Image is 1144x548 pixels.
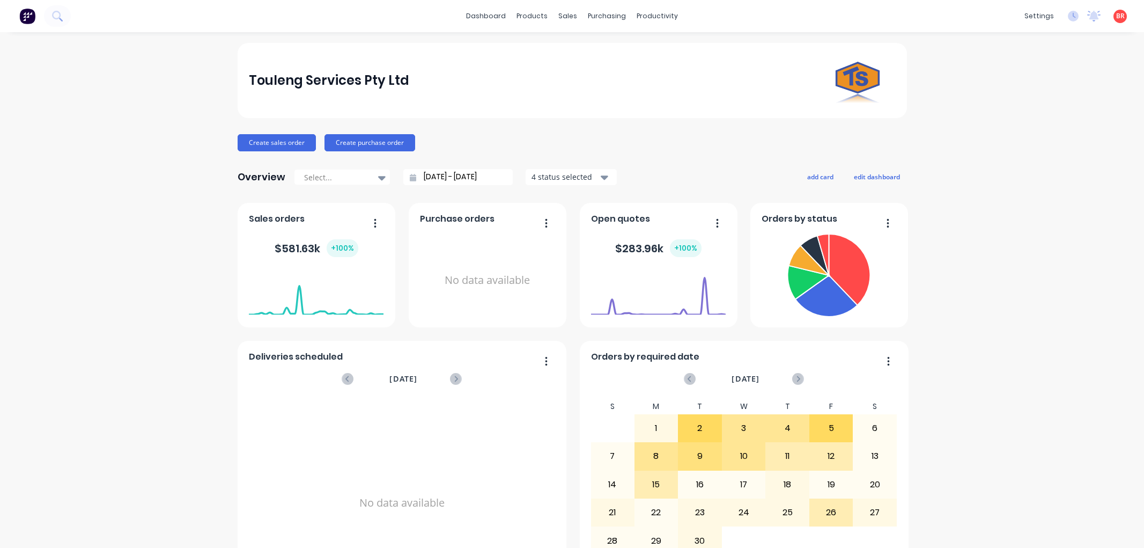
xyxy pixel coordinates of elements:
div: + 100 % [327,239,358,257]
span: [DATE] [389,373,417,385]
div: Touleng Services Pty Ltd [249,70,409,91]
span: Purchase orders [420,213,494,225]
span: Deliveries scheduled [249,350,343,363]
div: 10 [722,443,765,470]
div: sales [553,8,582,24]
div: 9 [678,443,721,470]
div: No data available [420,230,555,331]
div: 13 [853,443,896,470]
div: 18 [766,471,809,498]
span: Open quotes [591,213,650,225]
div: 24 [722,499,765,526]
div: 23 [678,499,721,526]
div: Overview [238,166,285,188]
div: settings [1019,8,1059,24]
div: 12 [810,443,853,470]
div: 8 [635,443,678,470]
div: 11 [766,443,809,470]
div: T [765,399,809,414]
div: M [634,399,678,414]
div: 16 [678,471,721,498]
span: Orders by required date [591,350,699,363]
div: 25 [766,499,809,526]
button: Create sales order [238,134,316,151]
span: Sales orders [249,213,305,225]
div: S [591,399,634,414]
div: 2 [678,415,721,442]
div: 6 [853,415,896,442]
div: 3 [722,415,765,442]
span: Orders by status [762,213,837,225]
div: $ 283.96k [615,239,702,257]
button: Create purchase order [324,134,415,151]
button: 4 status selected [526,169,617,185]
div: $ 581.63k [275,239,358,257]
img: Touleng Services Pty Ltd [820,43,895,118]
a: dashboard [461,8,511,24]
div: productivity [631,8,683,24]
div: 14 [591,471,634,498]
div: 17 [722,471,765,498]
div: + 100 % [670,239,702,257]
div: products [511,8,553,24]
div: W [722,399,766,414]
div: purchasing [582,8,631,24]
span: [DATE] [732,373,759,385]
div: 21 [591,499,634,526]
div: 4 status selected [532,171,599,182]
div: 19 [810,471,853,498]
div: 22 [635,499,678,526]
button: edit dashboard [847,170,907,184]
div: 20 [853,471,896,498]
div: 15 [635,471,678,498]
div: 7 [591,443,634,470]
div: 26 [810,499,853,526]
div: F [809,399,853,414]
div: T [678,399,722,414]
button: add card [800,170,840,184]
img: Factory [19,8,35,24]
div: S [853,399,897,414]
div: 1 [635,415,678,442]
div: 5 [810,415,853,442]
div: 4 [766,415,809,442]
span: BR [1116,11,1125,21]
div: 27 [853,499,896,526]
